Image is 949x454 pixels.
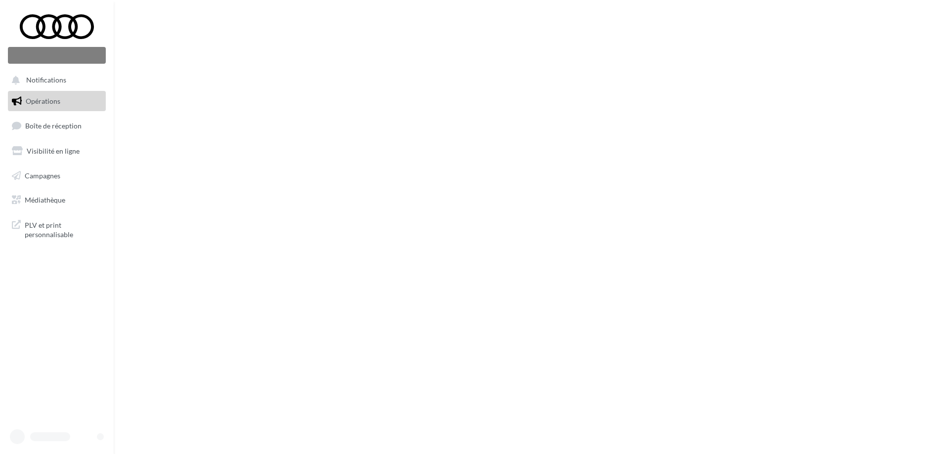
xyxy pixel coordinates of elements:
a: Visibilité en ligne [6,141,108,162]
a: Campagnes [6,165,108,186]
span: PLV et print personnalisable [25,218,102,240]
a: Opérations [6,91,108,112]
span: Campagnes [25,171,60,179]
a: Boîte de réception [6,115,108,136]
div: Nouvelle campagne [8,47,106,64]
span: Opérations [26,97,60,105]
a: Médiathèque [6,190,108,210]
a: PLV et print personnalisable [6,214,108,244]
span: Boîte de réception [25,122,82,130]
span: Notifications [26,76,66,84]
span: Visibilité en ligne [27,147,80,155]
span: Médiathèque [25,196,65,204]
